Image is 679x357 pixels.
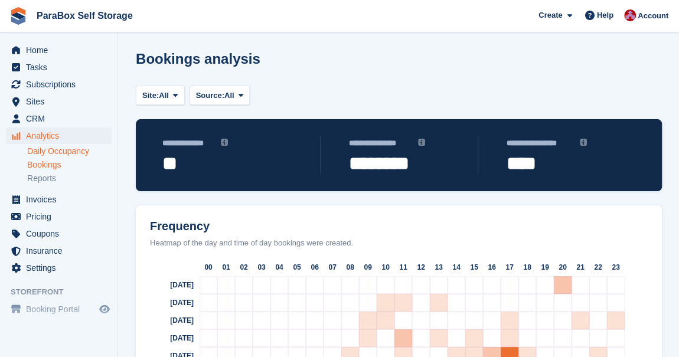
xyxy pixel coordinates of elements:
[217,258,235,276] div: 01
[26,59,97,76] span: Tasks
[448,258,465,276] div: 14
[6,191,112,208] a: menu
[141,276,200,294] div: [DATE]
[141,237,657,249] div: Heatmap of the day and time of day bookings were created.
[465,258,483,276] div: 15
[501,258,518,276] div: 17
[221,139,228,146] img: icon-info-grey-7440780725fd019a000dd9b08b2336e03edf1995a4989e88bcd33f0948082b44.svg
[572,258,589,276] div: 21
[6,93,112,110] a: menu
[270,258,288,276] div: 04
[624,9,636,21] img: Yan Grandjean
[418,139,425,146] img: icon-info-grey-7440780725fd019a000dd9b08b2336e03edf1995a4989e88bcd33f0948082b44.svg
[412,258,430,276] div: 12
[142,90,159,101] span: Site:
[224,90,234,101] span: All
[253,258,270,276] div: 03
[26,208,97,225] span: Pricing
[27,173,112,184] a: Reports
[518,258,536,276] div: 18
[589,258,607,276] div: 22
[6,208,112,225] a: menu
[6,76,112,93] a: menu
[141,329,200,347] div: [DATE]
[359,258,377,276] div: 09
[26,243,97,259] span: Insurance
[27,146,112,157] a: Daily Occupancy
[430,258,448,276] div: 13
[6,301,112,317] a: menu
[306,258,324,276] div: 06
[26,260,97,276] span: Settings
[536,258,554,276] div: 19
[483,258,501,276] div: 16
[26,225,97,242] span: Coupons
[26,42,97,58] span: Home
[377,258,394,276] div: 10
[554,258,572,276] div: 20
[141,220,657,233] h2: Frequency
[6,110,112,127] a: menu
[235,258,253,276] div: 02
[394,258,412,276] div: 11
[11,286,117,298] span: Storefront
[6,127,112,144] a: menu
[196,90,224,101] span: Source:
[324,258,341,276] div: 07
[6,243,112,259] a: menu
[580,139,587,146] img: icon-info-grey-7440780725fd019a000dd9b08b2336e03edf1995a4989e88bcd33f0948082b44.svg
[26,191,97,208] span: Invoices
[97,302,112,316] a: Preview store
[26,76,97,93] span: Subscriptions
[288,258,306,276] div: 05
[6,59,112,76] a: menu
[6,260,112,276] a: menu
[538,9,562,21] span: Create
[27,159,112,171] a: Bookings
[200,258,217,276] div: 00
[32,6,138,25] a: ParaBox Self Storage
[159,90,169,101] span: All
[638,10,668,22] span: Account
[607,258,625,276] div: 23
[597,9,613,21] span: Help
[6,225,112,242] a: menu
[26,93,97,110] span: Sites
[6,42,112,58] a: menu
[26,110,97,127] span: CRM
[26,127,97,144] span: Analytics
[26,301,97,317] span: Booking Portal
[9,7,27,25] img: stora-icon-8386f47178a22dfd0bd8f6a31ec36ba5ce8667c1dd55bd0f319d3a0aa187defe.svg
[136,51,260,67] h1: Bookings analysis
[190,86,250,105] button: Source: All
[141,294,200,312] div: [DATE]
[141,312,200,329] div: [DATE]
[341,258,359,276] div: 08
[136,86,185,105] button: Site: All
